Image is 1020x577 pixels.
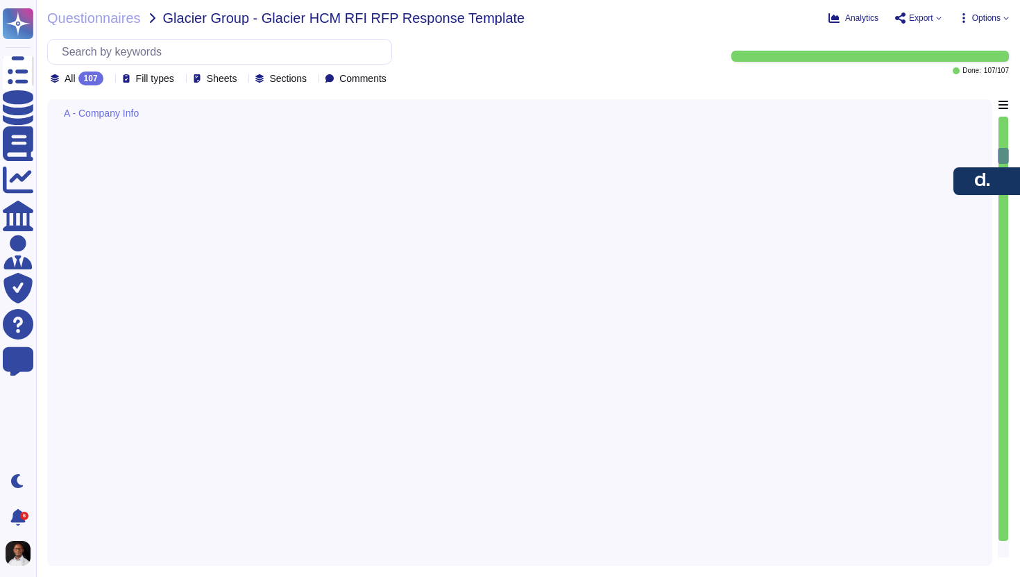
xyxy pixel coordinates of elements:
[269,74,307,83] span: Sections
[3,538,40,569] button: user
[828,12,878,24] button: Analytics
[78,72,103,85] div: 107
[339,74,386,83] span: Comments
[136,74,174,83] span: Fill types
[64,108,139,118] span: A - Company Info
[909,14,933,22] span: Export
[962,67,981,74] span: Done:
[207,74,237,83] span: Sheets
[20,512,28,520] div: 6
[845,14,878,22] span: Analytics
[972,14,1001,22] span: Options
[65,74,76,83] span: All
[55,40,391,64] input: Search by keywords
[984,67,1009,74] span: 107 / 107
[47,11,141,25] span: Questionnaires
[6,541,31,566] img: user
[163,11,525,25] span: Glacier Group - Glacier HCM RFI RFP Response Template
